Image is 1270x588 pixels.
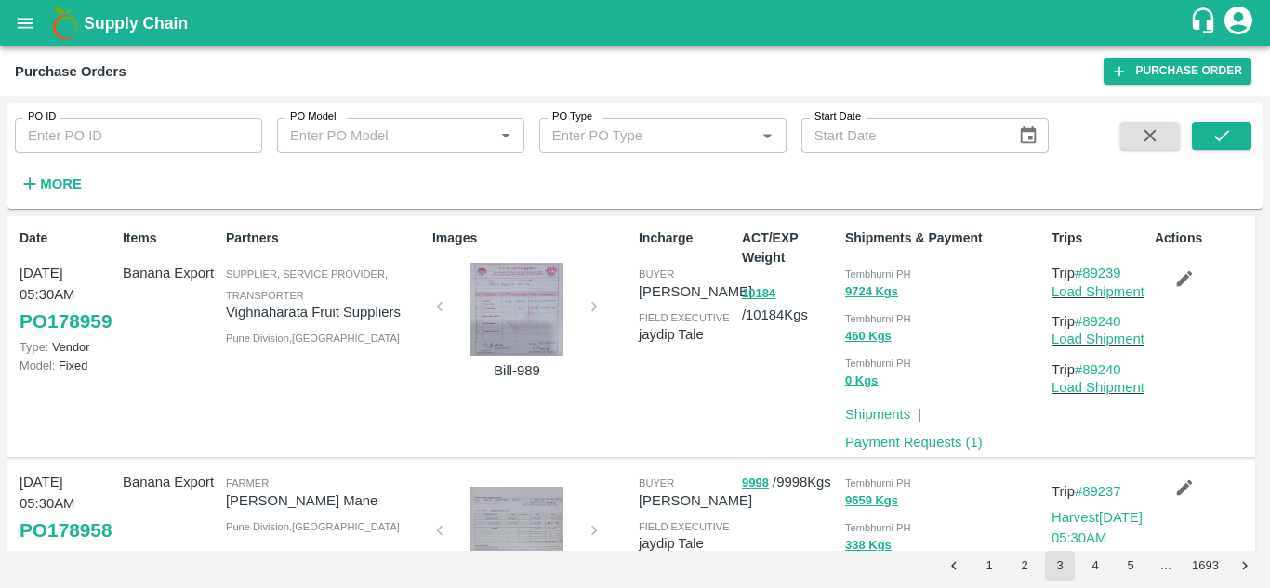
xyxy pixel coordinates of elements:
p: [PERSON_NAME] Mane [226,490,425,511]
p: Bill-989 [447,360,587,381]
span: Tembhurni PH [845,268,911,280]
a: Harvest[DATE] 05:30AM [1052,510,1143,545]
span: Tembhurni PH [845,313,911,324]
input: Start Date [801,118,1004,153]
span: Supplier, Service Provider, Transporter [226,268,388,300]
span: Tembhurni PH [845,522,911,533]
p: Trip [1052,263,1147,283]
p: Fixed [20,357,115,374]
span: Type: [20,340,48,354]
button: 0 Kgs [845,371,878,392]
span: field executive [639,312,730,323]
p: Vendor [20,338,115,356]
span: Type: [20,549,48,563]
button: page 3 [1045,551,1075,581]
p: [GEOGRAPHIC_DATA] [20,547,115,582]
img: logo [46,5,84,42]
button: Open [755,124,779,148]
p: Banana Export [123,472,218,492]
button: Go to next page [1230,551,1260,581]
a: Purchase Order [1104,58,1251,85]
a: Load Shipment [1052,380,1144,395]
div: | [910,397,921,425]
a: Shipments [845,407,910,422]
p: [DATE] 05:30AM [20,263,115,305]
span: Farmer [226,477,269,489]
div: Purchase Orders [15,59,126,84]
span: Tembhurni PH [845,477,911,489]
input: Enter PO ID [15,118,262,153]
p: Shipments & Payment [845,229,1044,248]
p: jaydip Tale [639,533,734,554]
a: Payment Requests (1) [845,435,983,450]
p: Banana Export [123,263,218,283]
span: Model: [20,359,55,372]
label: PO Model [290,110,337,124]
button: 460 Kgs [845,326,892,347]
span: Tembhurni PH [845,358,911,369]
a: Load Shipment [1052,332,1144,346]
button: 9998 [742,473,769,494]
a: PO178959 [20,305,112,338]
input: Enter PO Type [545,124,750,148]
button: Choose date [1011,118,1046,153]
p: [PERSON_NAME] [639,281,752,302]
p: jaydip Tale [639,324,734,345]
span: buyer [639,477,674,489]
label: Start Date [814,110,861,124]
strong: More [40,176,82,191]
p: Images [432,229,631,248]
a: #89240 [1075,362,1121,377]
button: More [15,168,86,200]
button: 9659 Kgs [845,490,898,512]
b: Supply Chain [84,14,188,33]
div: customer-support [1189,7,1222,40]
span: buyer [639,268,674,280]
button: Go to page 2 [1010,551,1039,581]
a: Load Shipment [1052,284,1144,299]
button: Open [494,124,518,148]
a: #89240 [1075,314,1121,329]
div: … [1151,557,1181,575]
p: Incharge [639,229,734,248]
p: Trips [1052,229,1147,248]
p: ACT/EXP Weight [742,229,838,268]
button: Go to page 5 [1116,551,1145,581]
p: [DATE] 05:30AM [20,472,115,514]
button: 338 Kgs [845,535,892,556]
nav: pagination navigation [936,551,1263,581]
label: PO ID [28,110,56,124]
p: Vighnaharata Fruit Suppliers [226,302,425,322]
a: PO178958 [20,514,112,547]
button: 9724 Kgs [845,281,898,303]
a: #89239 [1075,266,1121,281]
p: [PERSON_NAME] [639,490,752,511]
input: Enter PO Model [283,124,488,148]
p: Trip [1052,311,1147,332]
button: Go to page 1693 [1186,551,1224,581]
p: Trip [1052,481,1147,502]
p: Items [123,229,218,248]
button: open drawer [4,2,46,45]
button: Go to previous page [939,551,969,581]
button: 10184 [742,283,775,305]
span: field executive [639,521,730,532]
p: / 10184 Kgs [742,282,838,325]
p: / 9998 Kgs [742,472,838,493]
p: Actions [1155,229,1250,248]
span: Pune Division , [GEOGRAPHIC_DATA] [226,521,400,532]
button: Go to page 4 [1080,551,1110,581]
p: Partners [226,229,425,248]
p: Trip [1052,359,1147,380]
div: account of current user [1222,4,1255,43]
a: #89237 [1075,484,1121,499]
label: PO Type [552,110,592,124]
span: Pune Division , [GEOGRAPHIC_DATA] [226,333,400,344]
a: Supply Chain [84,10,1189,36]
p: Date [20,229,115,248]
button: Go to page 1 [974,551,1004,581]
